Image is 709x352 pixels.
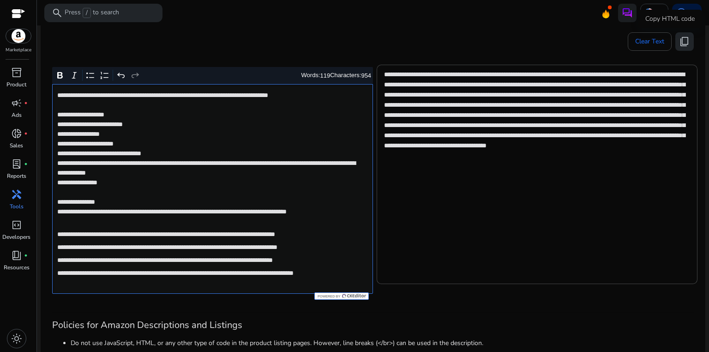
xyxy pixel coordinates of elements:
span: handyman [11,189,22,200]
span: code_blocks [11,219,22,231]
li: Do not use JavaScript, HTML, or any other type of code in the product listing pages. However, lin... [71,338,694,348]
div: Rich Text Editor. Editing area: main. Press Alt+0 for help. [52,84,373,294]
span: inventory_2 [11,67,22,78]
span: fiber_manual_record [24,254,28,257]
p: US [655,5,664,21]
p: Reports [7,172,26,180]
div: Copy HTML code [638,10,702,28]
span: content_copy [679,36,690,47]
span: Clear Text [635,32,664,51]
span: search [52,7,63,18]
p: Resources [4,263,30,272]
div: Editor toolbar [52,67,373,85]
span: lab_profile [11,158,22,170]
p: Press to search [65,8,119,18]
img: us.svg [644,8,654,18]
button: content_copy [675,32,694,51]
label: 954 [361,72,371,79]
label: 119 [320,72,330,79]
span: keyboard_arrow_down [687,7,698,18]
span: account_circle [676,7,687,18]
span: light_mode [11,333,22,344]
span: Powered by [317,294,340,298]
span: / [83,8,91,18]
span: fiber_manual_record [24,132,28,135]
p: Product [6,80,26,89]
div: Words: Characters: [301,70,372,81]
span: campaign [11,97,22,109]
span: book_4 [11,250,22,261]
span: fiber_manual_record [24,162,28,166]
button: Clear Text [628,32,672,51]
h3: Policies for Amazon Descriptions and Listings [52,320,694,331]
span: fiber_manual_record [24,101,28,105]
img: amazon.svg [6,29,31,43]
p: Developers [2,233,30,241]
p: Sales [10,141,23,150]
span: donut_small [11,128,22,139]
p: Ads [12,111,22,119]
p: Marketplace [6,47,31,54]
p: Tools [10,202,24,211]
